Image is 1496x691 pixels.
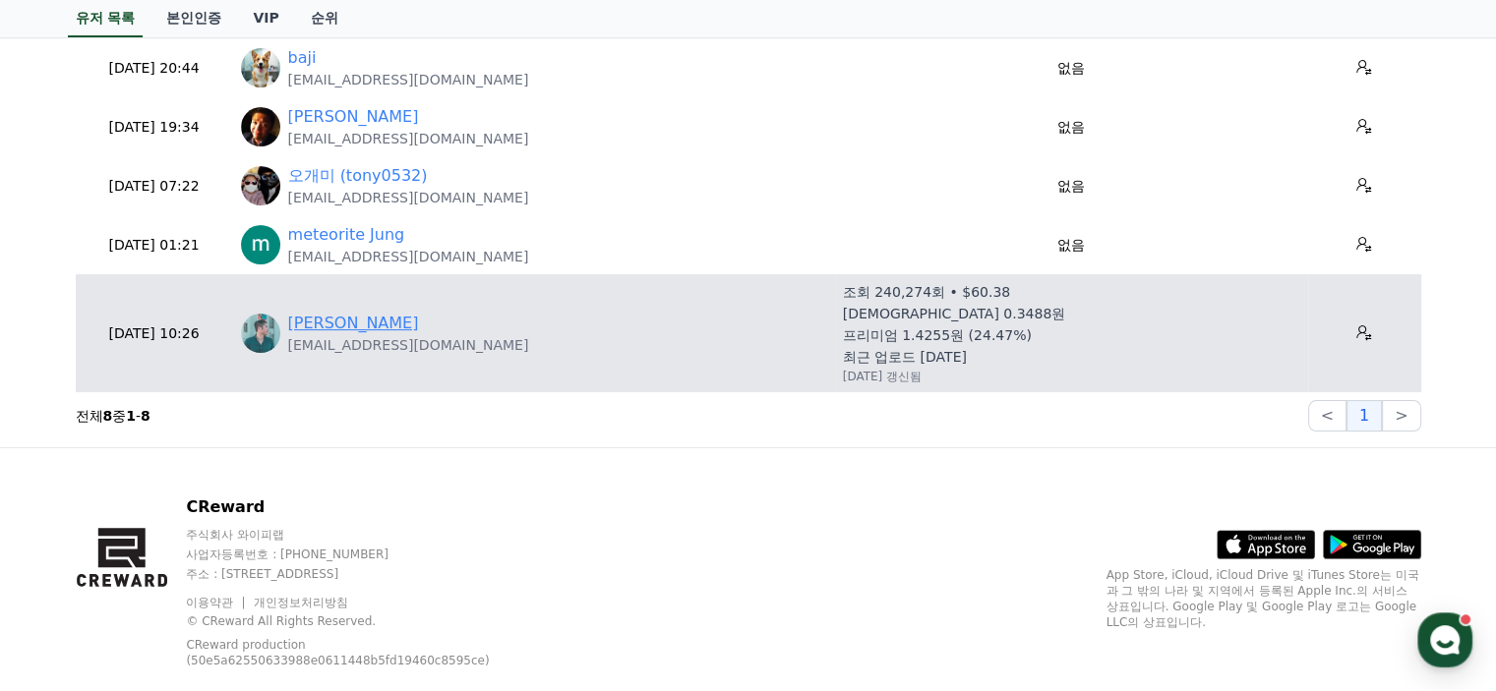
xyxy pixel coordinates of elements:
[1346,400,1382,432] button: 1
[241,225,280,264] img: https://lh3.googleusercontent.com/a/ACg8ocIo6qaF1RwUkoXrT94PlbmwgOjIIkqCsVGhAFVzLW33ZwB6Qw8N=s96-c
[288,46,317,70] a: baji
[84,176,225,197] p: [DATE] 07:22
[288,129,529,148] p: [EMAIL_ADDRESS][DOMAIN_NAME]
[76,406,150,426] p: 전체 중 -
[1308,400,1346,432] button: <
[843,304,1066,323] p: [DEMOGRAPHIC_DATA] 0.3488원
[84,58,225,79] p: [DATE] 20:44
[186,566,531,582] p: 주소 : [STREET_ADDRESS]
[241,166,280,205] img: https://lh3.googleusercontent.com/a/ACg8ocIeExUytLPm-LEjzLiifZ3xa-7KHWhrfEaD8ex4rT8LQxZFLXXY=s96-c
[186,613,531,629] p: © CReward All Rights Reserved.
[241,107,280,146] img: https://lh3.googleusercontent.com/a/ACg8ocJNtUrJAHSr34iCMYeFgsVnXpaDNqVrD3_8fNzRCOiSXKzvHBa9=s96-c
[241,48,280,87] img: https://lh3.googleusercontent.com/a/ACg8ocJxN7HAA6CdzKVk9nI44G6mMwI4nG8aCYAPFSNcqVwoDuhRHjc=s96-c
[84,235,225,256] p: [DATE] 01:21
[288,223,405,247] a: meteorite Jung
[130,528,254,577] a: Messages
[291,557,339,573] span: Settings
[50,557,85,573] span: Home
[288,312,419,335] a: [PERSON_NAME]
[186,495,531,519] p: CReward
[288,247,529,266] p: [EMAIL_ADDRESS][DOMAIN_NAME]
[843,369,922,384] p: [DATE] 갱신됨
[254,528,378,577] a: Settings
[288,164,428,188] a: 오개미 (tony0532)
[103,408,113,424] strong: 8
[1107,567,1421,630] p: App Store, iCloud, iCloud Drive 및 iTunes Store는 미국과 그 밖의 나라 및 지역에서 등록된 Apple Inc.의 서비스 상표입니다. Goo...
[141,408,150,424] strong: 8
[288,105,419,129] a: [PERSON_NAME]
[843,117,1300,138] p: 없음
[84,323,225,344] p: [DATE] 10:26
[6,528,130,577] a: Home
[1382,400,1420,432] button: >
[843,347,967,367] p: 최근 업로드 [DATE]
[163,558,221,574] span: Messages
[843,58,1300,79] p: 없음
[288,188,529,207] p: [EMAIL_ADDRESS][DOMAIN_NAME]
[186,547,531,562] p: 사업자등록번호 : [PHONE_NUMBER]
[186,596,248,609] a: 이용약관
[288,70,529,89] p: [EMAIL_ADDRESS][DOMAIN_NAME]
[843,282,1011,302] p: 조회 240,274회 • $60.38
[186,637,501,668] p: CReward production (50e5a62550633988e0611448b5fd19460c8595ce)
[843,325,1032,345] p: 프리미엄 1.4255원 (24.47%)
[241,314,280,353] img: https://lh3.googleusercontent.com/a/ACg8ocLvMi4oIqoBad7wrHa9QHXPHNHYYkW9v5RsHZT2r3h1-0ZX5uk=s96-c
[288,335,529,355] p: [EMAIL_ADDRESS][DOMAIN_NAME]
[843,176,1300,197] p: 없음
[186,527,531,543] p: 주식회사 와이피랩
[254,596,348,609] a: 개인정보처리방침
[84,117,225,138] p: [DATE] 19:34
[843,235,1300,256] p: 없음
[126,408,136,424] strong: 1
